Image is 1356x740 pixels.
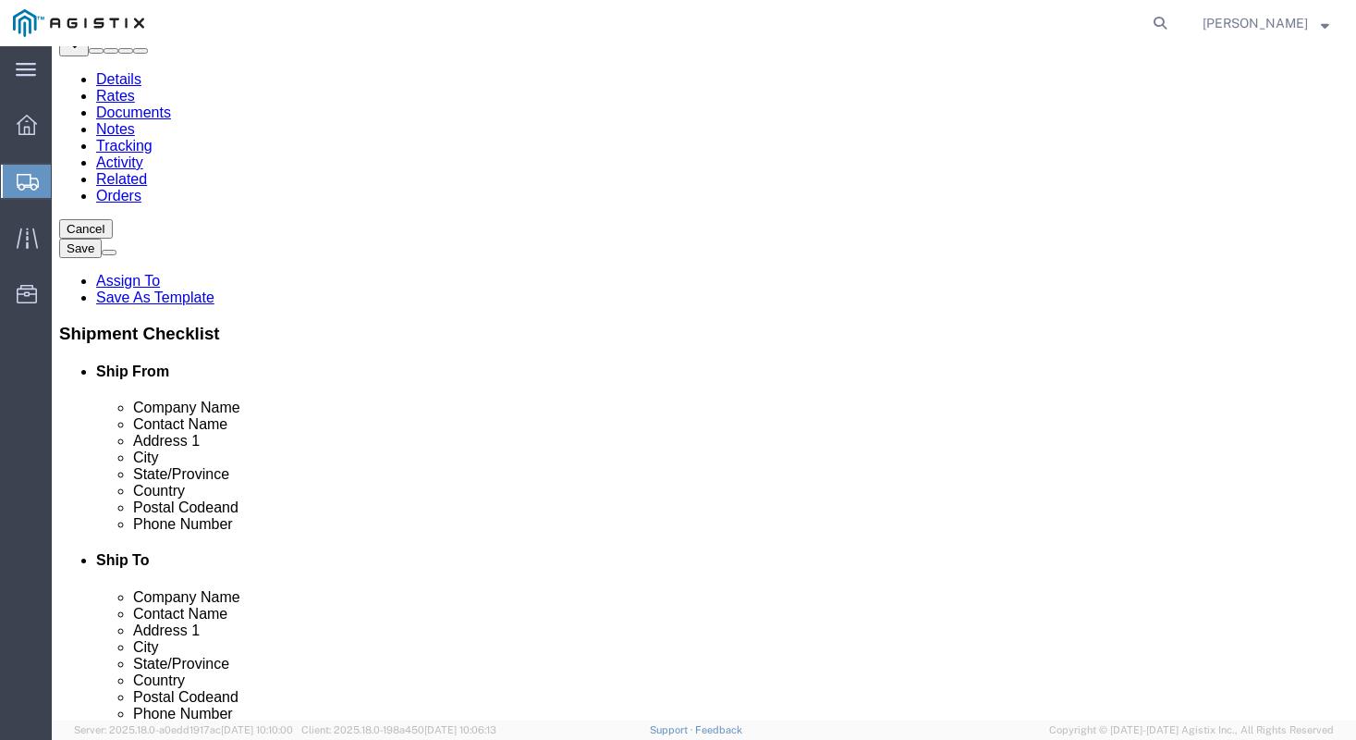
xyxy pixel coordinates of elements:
[1203,13,1308,33] span: Brooke Schultz
[424,724,496,735] span: [DATE] 10:06:13
[1049,722,1334,738] span: Copyright © [DATE]-[DATE] Agistix Inc., All Rights Reserved
[52,46,1356,721] iframe: FS Legacy Container
[650,724,696,735] a: Support
[695,724,742,735] a: Feedback
[1202,12,1330,34] button: [PERSON_NAME]
[74,724,293,735] span: Server: 2025.18.0-a0edd1917ac
[221,724,293,735] span: [DATE] 10:10:00
[13,9,144,37] img: logo
[301,724,496,735] span: Client: 2025.18.0-198a450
